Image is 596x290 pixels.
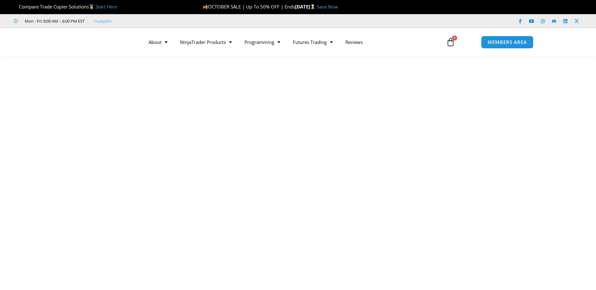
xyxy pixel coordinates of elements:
span: Compare Trade Copier Solutions [14,3,117,10]
a: NinjaTrader Products [174,35,238,49]
a: Save Now [317,3,338,10]
span: Mon - Fri: 8:00 AM – 6:00 PM EST [23,17,85,25]
a: Programming [238,35,287,49]
a: Reviews [339,35,369,49]
span: OCTOBER SALE | Up To 50% OFF | Ends [203,3,295,10]
nav: Menu [142,35,439,49]
img: 🥇 [89,4,94,9]
img: ⌛ [310,4,315,9]
a: 0 [437,33,464,51]
span: MEMBERS AREA [488,40,527,45]
img: 🍂 [203,4,208,9]
a: About [142,35,174,49]
a: Start Here [96,3,117,10]
a: Trustpilot [93,17,112,25]
img: 🏆 [14,4,19,9]
span: 0 [452,35,457,40]
a: MEMBERS AREA [481,36,533,49]
img: LogoAI | Affordable Indicators – NinjaTrader [63,31,130,53]
strong: [DATE] [295,3,317,10]
a: Futures Trading [287,35,339,49]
